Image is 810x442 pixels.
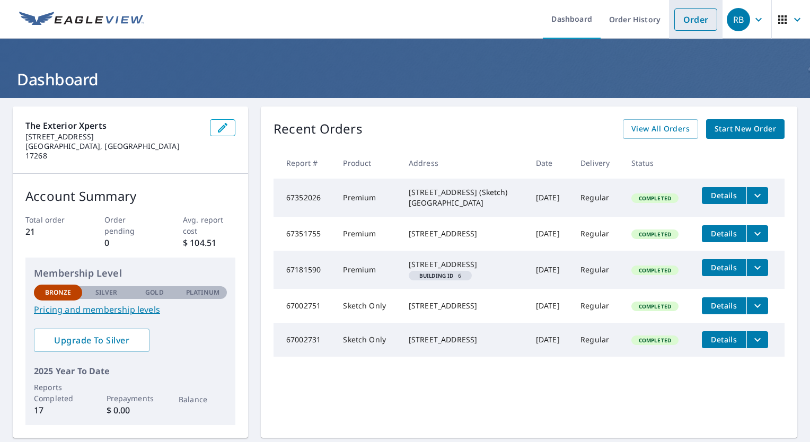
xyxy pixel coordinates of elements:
[186,288,219,297] p: Platinum
[104,236,157,249] p: 0
[702,331,746,348] button: detailsBtn-67002731
[334,323,400,357] td: Sketch Only
[631,122,690,136] span: View All Orders
[274,179,334,217] td: 67352026
[107,393,155,404] p: Prepayments
[527,147,572,179] th: Date
[179,394,227,405] p: Balance
[274,251,334,289] td: 67181590
[409,259,519,270] div: [STREET_ADDRESS]
[42,334,141,346] span: Upgrade To Silver
[107,404,155,417] p: $ 0.00
[708,190,740,200] span: Details
[34,404,82,417] p: 17
[409,228,519,239] div: [STREET_ADDRESS]
[34,303,227,316] a: Pricing and membership levels
[409,334,519,345] div: [STREET_ADDRESS]
[25,119,201,132] p: The Exterior Xperts
[527,289,572,323] td: [DATE]
[274,217,334,251] td: 67351755
[572,147,623,179] th: Delivery
[527,179,572,217] td: [DATE]
[727,8,750,31] div: RB
[400,147,527,179] th: Address
[274,289,334,323] td: 67002751
[623,119,698,139] a: View All Orders
[274,147,334,179] th: Report #
[702,259,746,276] button: detailsBtn-67181590
[25,225,78,238] p: 21
[708,334,740,344] span: Details
[527,251,572,289] td: [DATE]
[34,329,149,352] a: Upgrade To Silver
[145,288,163,297] p: Gold
[632,195,677,202] span: Completed
[572,251,623,289] td: Regular
[706,119,785,139] a: Start New Order
[334,251,400,289] td: Premium
[413,273,468,278] span: 6
[746,187,768,204] button: filesDropdownBtn-67352026
[708,300,740,311] span: Details
[334,147,400,179] th: Product
[572,179,623,217] td: Regular
[746,225,768,242] button: filesDropdownBtn-67351755
[632,267,677,274] span: Completed
[334,217,400,251] td: Premium
[572,289,623,323] td: Regular
[34,365,227,377] p: 2025 Year To Date
[708,262,740,272] span: Details
[746,331,768,348] button: filesDropdownBtn-67002731
[274,323,334,357] td: 67002731
[45,288,72,297] p: Bronze
[702,297,746,314] button: detailsBtn-67002751
[702,187,746,204] button: detailsBtn-67352026
[25,187,235,206] p: Account Summary
[632,231,677,238] span: Completed
[95,288,118,297] p: Silver
[104,214,157,236] p: Order pending
[702,225,746,242] button: detailsBtn-67351755
[527,217,572,251] td: [DATE]
[274,119,363,139] p: Recent Orders
[25,214,78,225] p: Total order
[746,297,768,314] button: filesDropdownBtn-67002751
[632,303,677,310] span: Completed
[632,337,677,344] span: Completed
[25,132,201,142] p: [STREET_ADDRESS]
[19,12,144,28] img: EV Logo
[13,68,797,90] h1: Dashboard
[419,273,454,278] em: Building ID
[708,228,740,238] span: Details
[715,122,776,136] span: Start New Order
[183,236,235,249] p: $ 104.51
[527,323,572,357] td: [DATE]
[34,382,82,404] p: Reports Completed
[25,142,201,161] p: [GEOGRAPHIC_DATA], [GEOGRAPHIC_DATA] 17268
[572,217,623,251] td: Regular
[409,187,519,208] div: [STREET_ADDRESS] (Sketch) [GEOGRAPHIC_DATA]
[409,300,519,311] div: [STREET_ADDRESS]
[183,214,235,236] p: Avg. report cost
[334,289,400,323] td: Sketch Only
[572,323,623,357] td: Regular
[34,266,227,280] p: Membership Level
[334,179,400,217] td: Premium
[623,147,693,179] th: Status
[674,8,717,31] a: Order
[746,259,768,276] button: filesDropdownBtn-67181590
